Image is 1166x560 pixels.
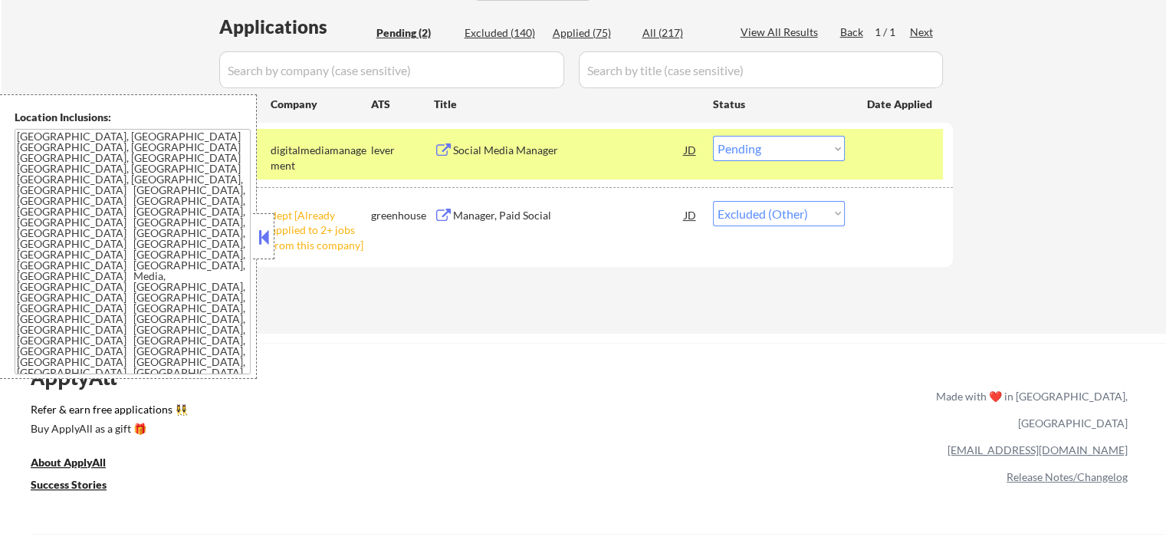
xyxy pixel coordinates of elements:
div: Back [840,25,865,40]
a: Release Notes/Changelog [1007,470,1128,483]
div: Company [271,97,371,112]
div: Social Media Manager [453,143,685,158]
div: JD [683,201,698,229]
input: Search by company (case sensitive) [219,51,564,88]
div: ApplyAll [31,364,134,390]
div: All (217) [642,25,719,41]
a: Refer & earn free applications 👯‍♀️ [31,404,616,420]
a: About ApplyAll [31,454,127,473]
div: Date Applied [867,97,934,112]
u: About ApplyAll [31,456,106,469]
input: Search by title (case sensitive) [579,51,943,88]
div: digitalmediamanagement [271,143,371,173]
a: Buy ApplyAll as a gift 🎁 [31,420,184,440]
a: [EMAIL_ADDRESS][DOMAIN_NAME] [948,443,1128,456]
div: JD [683,136,698,163]
div: Excluded (140) [465,25,541,41]
div: View All Results [741,25,823,40]
div: Applied (75) [553,25,629,41]
div: Status [713,90,845,117]
div: Title [434,97,698,112]
div: 1 / 1 [875,25,910,40]
div: Manager, Paid Social [453,208,685,223]
div: Next [910,25,934,40]
a: Success Stories [31,476,127,496]
div: Applications [219,18,371,36]
div: Buy ApplyAll as a gift 🎁 [31,423,184,434]
div: dept [Already applied to 2+ jobs from this company] [271,208,371,253]
div: greenhouse [371,208,434,223]
div: Location Inclusions: [15,110,251,125]
div: Pending (2) [376,25,453,41]
div: Made with ❤️ in [GEOGRAPHIC_DATA], [GEOGRAPHIC_DATA] [930,383,1128,436]
div: ATS [371,97,434,112]
u: Success Stories [31,478,107,491]
div: lever [371,143,434,158]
